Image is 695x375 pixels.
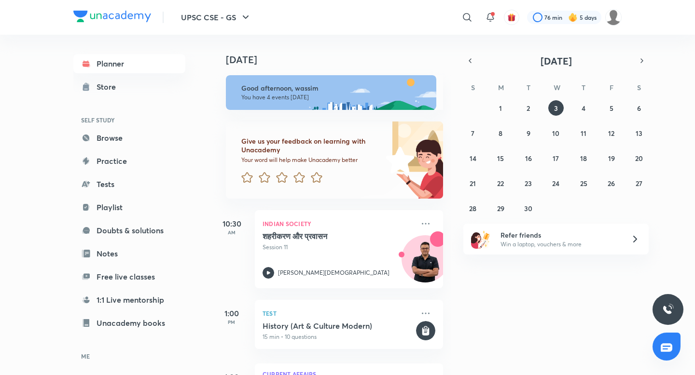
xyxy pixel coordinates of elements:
h6: SELF STUDY [73,112,185,128]
button: September 28, 2025 [465,201,481,216]
button: September 9, 2025 [521,125,536,141]
abbr: September 25, 2025 [580,179,587,188]
abbr: Wednesday [554,83,560,92]
abbr: September 7, 2025 [471,129,474,138]
abbr: September 28, 2025 [469,204,476,213]
p: Your word will help make Unacademy better [241,156,382,164]
abbr: September 12, 2025 [608,129,614,138]
button: UPSC CSE - GS [175,8,257,27]
abbr: September 15, 2025 [497,154,504,163]
p: [PERSON_NAME][DEMOGRAPHIC_DATA] [278,268,389,277]
button: September 27, 2025 [631,175,647,191]
button: September 11, 2025 [576,125,591,141]
abbr: September 14, 2025 [470,154,476,163]
h6: ME [73,348,185,364]
img: streak [568,13,578,22]
button: September 1, 2025 [493,100,508,116]
abbr: September 30, 2025 [524,204,532,213]
img: referral [471,229,490,249]
abbr: September 26, 2025 [608,179,615,188]
button: September 29, 2025 [493,201,508,216]
button: September 23, 2025 [521,175,536,191]
h6: Good afternoon, wassim [241,84,428,93]
abbr: September 29, 2025 [497,204,504,213]
img: avatar [507,13,516,22]
abbr: September 24, 2025 [552,179,559,188]
abbr: September 10, 2025 [552,129,559,138]
button: September 4, 2025 [576,100,591,116]
button: September 26, 2025 [604,175,619,191]
button: September 5, 2025 [604,100,619,116]
button: September 3, 2025 [548,100,564,116]
abbr: September 27, 2025 [636,179,642,188]
h5: 1:00 [212,308,251,319]
a: Notes [73,244,185,263]
img: ttu [662,304,674,315]
p: 15 min • 10 questions [263,333,414,341]
button: September 10, 2025 [548,125,564,141]
button: September 7, 2025 [465,125,481,141]
abbr: September 1, 2025 [499,104,502,113]
abbr: September 23, 2025 [525,179,532,188]
a: Playlist [73,198,185,217]
img: afternoon [226,75,436,110]
button: September 21, 2025 [465,175,481,191]
abbr: September 21, 2025 [470,179,476,188]
abbr: Friday [610,83,613,92]
button: September 8, 2025 [493,125,508,141]
abbr: September 6, 2025 [637,104,641,113]
a: Company Logo [73,11,151,25]
abbr: September 16, 2025 [525,154,532,163]
img: Avatar [402,241,448,287]
button: September 2, 2025 [521,100,536,116]
p: You have 4 events [DATE] [241,94,428,101]
h5: शहरीकरण और प्रवासन [263,231,383,241]
a: Browse [73,128,185,147]
button: avatar [504,10,519,25]
abbr: Saturday [637,83,641,92]
span: [DATE] [541,54,572,67]
button: September 13, 2025 [631,125,647,141]
abbr: September 9, 2025 [527,129,530,138]
abbr: September 4, 2025 [582,104,585,113]
h4: [DATE] [226,54,453,66]
p: PM [212,319,251,325]
button: September 19, 2025 [604,150,619,166]
img: Company Logo [73,11,151,22]
button: September 18, 2025 [576,150,591,166]
p: Test [263,308,414,319]
h6: Refer friends [500,230,619,240]
button: September 25, 2025 [576,175,591,191]
img: feedback_image [353,121,443,199]
p: Indian Society [263,218,414,229]
a: 1:1 Live mentorship [73,290,185,309]
abbr: Tuesday [527,83,530,92]
div: Store [97,81,122,93]
button: September 30, 2025 [521,201,536,216]
img: wassim [605,9,622,26]
h5: 10:30 [212,218,251,229]
a: Planner [73,54,185,73]
abbr: September 19, 2025 [608,154,615,163]
abbr: Monday [498,83,504,92]
abbr: September 2, 2025 [527,104,530,113]
a: Practice [73,151,185,171]
button: September 16, 2025 [521,150,536,166]
abbr: September 17, 2025 [553,154,559,163]
button: September 14, 2025 [465,150,481,166]
button: September 17, 2025 [548,150,564,166]
abbr: September 13, 2025 [636,129,642,138]
abbr: September 8, 2025 [499,129,502,138]
abbr: Sunday [471,83,475,92]
button: September 6, 2025 [631,100,647,116]
button: September 20, 2025 [631,150,647,166]
abbr: September 3, 2025 [554,104,558,113]
abbr: September 18, 2025 [580,154,587,163]
button: September 24, 2025 [548,175,564,191]
p: Win a laptop, vouchers & more [500,240,619,249]
a: Tests [73,174,185,194]
a: Store [73,77,185,96]
button: [DATE] [477,54,635,67]
a: Free live classes [73,267,185,286]
a: Unacademy books [73,313,185,333]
